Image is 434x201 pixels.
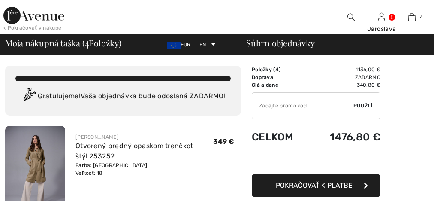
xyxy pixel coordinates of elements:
a: 4 [397,12,427,22]
font: Moja nákupná taška ( [5,37,85,49]
font: 1136,00 € [356,67,380,73]
input: Promo kód [252,93,353,119]
font: Súhrn objednávky [246,37,314,49]
font: Položky ( [252,67,275,73]
font: Zadarmo [355,74,380,80]
a: Otvorený predný opaskom trenčkot štýl 253252 [75,142,193,160]
font: 4 [275,67,279,73]
font: Veľkosť: 18 [75,170,102,176]
font: Pokračovať k platbe [276,181,353,189]
font: Celkom [252,131,293,143]
font: Použiť [353,103,373,109]
font: Položky) [89,37,121,49]
font: ) [279,67,280,73]
font: Vaša objednávka bude odoslaná ZADARMO! [81,92,225,100]
button: Pokračovať k platbe [252,174,380,197]
font: 1476,80 € [330,131,380,143]
font: Farba: [GEOGRAPHIC_DATA] [75,162,147,168]
img: Moja taška [408,12,416,22]
iframe: PayPal [252,152,380,171]
img: Prvá trieda [3,7,64,24]
font: 4 [420,14,423,20]
font: 340,80 € [357,82,380,88]
font: 349 € [213,137,235,146]
img: Congratulation2.svg [21,88,38,105]
font: Gratulujeme! [38,92,81,100]
img: Moje informácie [378,12,385,22]
font: Doprava [252,74,273,80]
font: EUR [181,42,191,48]
font: EN [199,42,206,48]
font: < Pokračovať v nákupe [3,25,61,31]
img: vyhľadať na webovej stránke [347,12,355,22]
font: [PERSON_NAME] [75,134,118,140]
img: Euro [167,42,181,49]
font: Clá a dane [252,82,278,88]
font: Jaroslava [367,25,396,33]
a: Prihlásiť sa [378,13,385,21]
font: 4 [85,34,89,49]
